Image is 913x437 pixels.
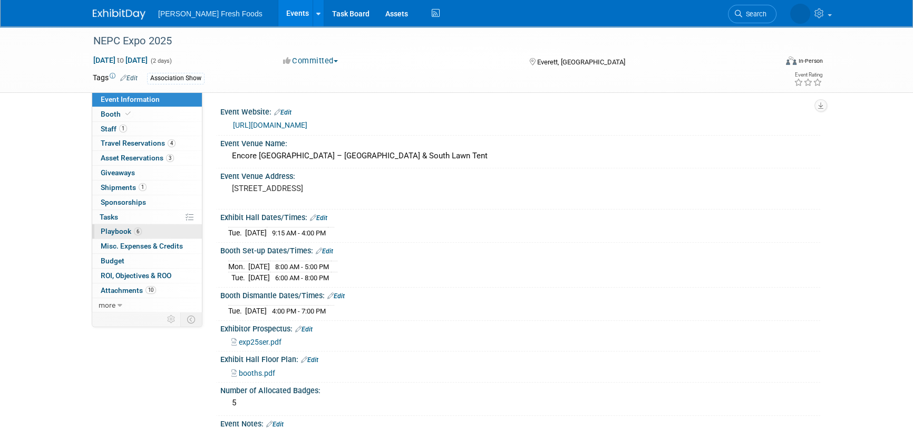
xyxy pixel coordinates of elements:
[92,269,202,283] a: ROI, Objectives & ROO
[92,151,202,165] a: Asset Reservations3
[92,224,202,239] a: Playbook6
[220,243,820,256] div: Booth Set-up Dates/Times:
[150,58,172,64] span: (2 days)
[99,301,115,309] span: more
[295,326,313,333] a: Edit
[220,416,820,430] div: Event Notes:
[228,261,248,272] td: Mon.
[93,9,145,20] img: ExhibitDay
[92,254,202,268] a: Budget
[115,56,125,64] span: to
[166,154,174,162] span: 3
[537,58,625,66] span: Everett, [GEOGRAPHIC_DATA]
[93,72,138,84] td: Tags
[228,227,245,239] td: Tue.
[101,183,147,192] span: Shipments
[92,180,202,195] a: Shipments1
[101,168,135,177] span: Giveaways
[239,369,275,377] span: booths.pdf
[92,107,202,121] a: Booth
[272,307,326,315] span: 4:00 PM - 7:00 PM
[162,312,181,326] td: Personalize Event Tab Strip
[228,395,812,411] div: 5
[220,321,820,335] div: Exhibitor Prospectus:
[233,121,307,129] a: [URL][DOMAIN_NAME]
[93,55,148,65] span: [DATE] [DATE]
[220,168,820,182] div: Event Venue Address:
[742,10,766,18] span: Search
[327,292,345,300] a: Edit
[101,286,156,294] span: Attachments
[90,32,761,51] div: NEPC Expo 2025
[228,306,245,317] td: Tue.
[301,356,318,364] a: Edit
[145,286,156,294] span: 10
[92,195,202,210] a: Sponsorships
[220,136,820,149] div: Event Venue Name:
[279,55,342,66] button: Committed
[119,125,127,132] span: 1
[786,56,797,65] img: Format-Inperson.png
[310,214,327,222] a: Edit
[92,239,202,253] a: Misc. Expenses & Credits
[220,383,820,396] div: Number of Allocated Badges:
[714,55,823,71] div: Event Format
[220,104,820,118] div: Event Website:
[120,74,138,82] a: Edit
[220,351,820,365] div: Exhibit Hall Floor Plan:
[275,263,329,271] span: 8:00 AM - 5:00 PM
[101,198,146,206] span: Sponsorships
[231,338,281,346] a: exp25ser.pdf
[101,125,127,133] span: Staff
[92,210,202,224] a: Tasks
[92,166,202,180] a: Giveaways
[220,210,820,223] div: Exhibit Hall Dates/Times:
[220,288,820,301] div: Booth Dismantle Dates/Times:
[92,92,202,107] a: Event Information
[147,73,205,84] div: Association Show
[101,110,133,118] span: Booth
[232,184,459,193] pre: [STREET_ADDRESS]
[92,122,202,136] a: Staff1
[125,111,131,117] i: Booth reservation complete
[134,227,142,235] span: 6
[728,5,776,23] a: Search
[794,72,822,78] div: Event Rating
[274,109,292,116] a: Edit
[239,338,281,346] span: exp25ser.pdf
[101,271,171,280] span: ROI, Objectives & ROO
[248,272,270,283] td: [DATE]
[316,248,333,255] a: Edit
[101,242,183,250] span: Misc. Expenses & Credits
[139,183,147,191] span: 1
[228,272,248,283] td: Tue.
[101,154,174,162] span: Asset Reservations
[231,369,275,377] a: booths.pdf
[266,421,284,428] a: Edit
[158,9,263,18] span: [PERSON_NAME] Fresh Foods
[100,213,118,221] span: Tasks
[790,4,810,24] img: Courtney Law
[245,306,267,317] td: [DATE]
[168,139,176,147] span: 4
[228,148,812,164] div: Encore [GEOGRAPHIC_DATA] – [GEOGRAPHIC_DATA] & South Lawn Tent
[101,227,142,235] span: Playbook
[245,227,267,239] td: [DATE]
[92,283,202,298] a: Attachments10
[272,229,326,237] span: 9:15 AM - 4:00 PM
[798,57,823,65] div: In-Person
[101,95,160,103] span: Event Information
[275,274,329,282] span: 6:00 AM - 8:00 PM
[92,298,202,312] a: more
[92,136,202,150] a: Travel Reservations4
[248,261,270,272] td: [DATE]
[101,139,176,147] span: Travel Reservations
[101,256,124,265] span: Budget
[181,312,202,326] td: Toggle Event Tabs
